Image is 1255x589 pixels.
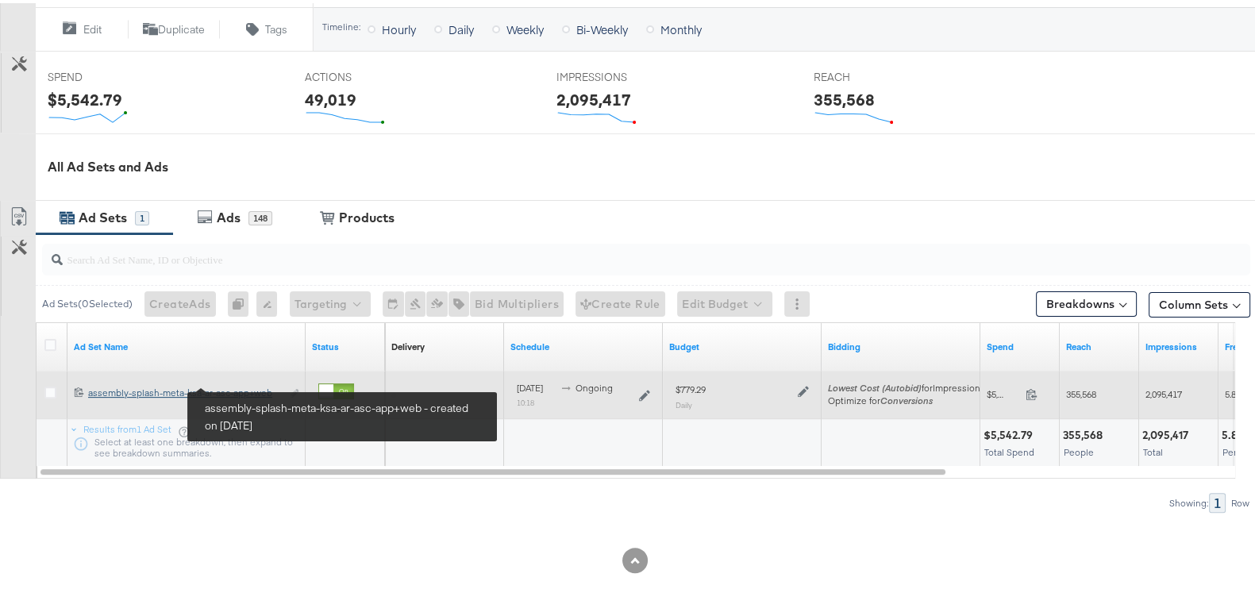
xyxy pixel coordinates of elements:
div: $5,542.79 [984,425,1037,440]
span: IMPRESSIONS [556,67,676,82]
span: 2,095,417 [1145,385,1182,397]
span: [DATE] [517,379,543,391]
a: The number of people your ad was served to. [1066,337,1133,350]
div: Ad Sets [79,206,127,224]
span: 5.89 [1225,385,1241,397]
span: Total [1143,443,1163,455]
span: Bi-Weekly [576,18,628,34]
div: Ad Sets ( 0 Selected) [42,294,133,308]
div: 1 [135,208,149,222]
button: Column Sets [1149,289,1250,314]
em: Conversions [880,391,933,403]
em: Lowest Cost (Autobid) [828,379,922,391]
sub: 10:18 [517,395,534,404]
a: Shows your bid and optimisation settings for this Ad Set. [828,337,974,350]
a: Shows when your Ad Set is scheduled to deliver. [510,337,656,350]
div: 2,095,417 [556,85,631,108]
div: 2,095,417 [1142,425,1193,440]
a: assembly-splash-meta-ksa-ar-asc-app+web [88,383,281,400]
span: Tags [265,19,287,34]
div: $779.29 [676,381,706,394]
div: 0 [228,288,256,314]
span: Hourly [382,18,416,34]
div: 148 [248,208,272,222]
div: Products [339,206,395,224]
button: Duplicate [128,17,221,36]
div: 355,568 [1063,425,1107,440]
a: Shows the current budget of Ad Set. [669,337,815,350]
div: Ads [217,206,241,224]
button: Tags [220,17,313,36]
div: assembly-splash-meta-ksa-ar-asc-app+web [88,383,281,396]
span: SPEND [48,67,167,82]
span: ACTIONS [305,67,424,82]
span: Monthly [660,18,702,34]
div: 49,019 [305,85,356,108]
span: Duplicate [158,19,205,34]
span: Daily [448,18,474,34]
a: The number of times your ad was served. On mobile apps an ad is counted as served the first time ... [1145,337,1212,350]
span: ongoing [576,379,613,391]
span: Total Spend [984,443,1034,455]
div: Optimize for [828,391,985,404]
span: Edit [83,19,102,34]
span: for Impressions [828,379,985,391]
div: 5.89 [1222,425,1249,440]
input: Search Ad Set Name, ID or Objective [63,234,1141,265]
span: REACH [814,67,933,82]
div: $5,542.79 [48,85,122,108]
sub: Daily [676,397,692,406]
a: The total amount spent to date. [987,337,1053,350]
div: Delivery [391,337,425,350]
a: Reflects the ability of your Ad Set to achieve delivery based on ad states, schedule and budget. [391,337,425,350]
div: 355,568 [814,85,875,108]
span: 355,568 [1066,385,1096,397]
a: Your Ad Set name. [74,337,299,350]
button: Edit [35,17,128,36]
span: Weekly [506,18,544,34]
div: Row [1230,495,1250,506]
label: Active [318,402,354,412]
span: People [1064,443,1094,455]
div: Timeline: [321,18,361,29]
div: Showing: [1168,495,1209,506]
a: Shows the current state of your Ad Set. [312,337,379,350]
div: 1 [1209,490,1226,510]
span: $5,542.79 [987,385,1019,397]
button: Breakdowns [1036,288,1137,314]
